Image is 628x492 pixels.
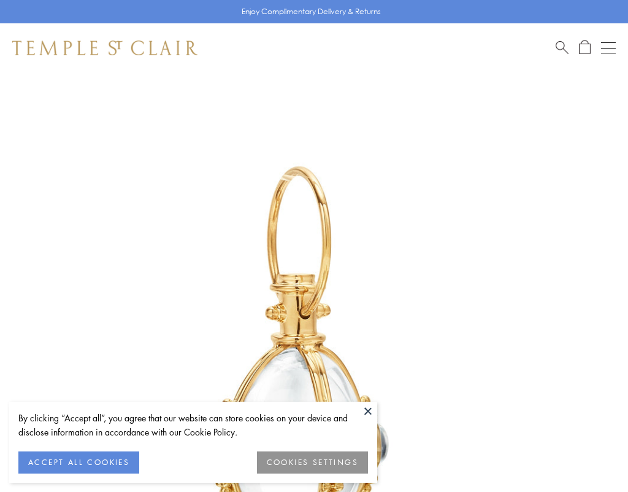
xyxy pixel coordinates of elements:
button: COOKIES SETTINGS [257,451,368,474]
a: Search [556,40,569,55]
p: Enjoy Complimentary Delivery & Returns [242,6,381,18]
button: ACCEPT ALL COOKIES [18,451,139,474]
button: Open navigation [601,41,616,55]
div: By clicking “Accept all”, you agree that our website can store cookies on your device and disclos... [18,411,368,439]
img: Temple St. Clair [12,41,197,55]
a: Open Shopping Bag [579,40,591,55]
